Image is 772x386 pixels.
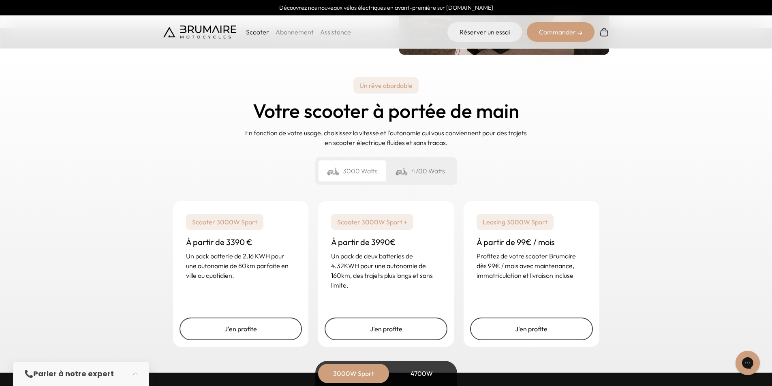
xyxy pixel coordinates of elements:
p: Scooter 3000W Sport + [331,214,413,230]
div: 3000W Sport [321,364,386,383]
div: 3000 Watts [319,160,386,181]
p: Un pack de deux batteries de 4.32KWH pour une autonomie de 160km, des trajets plus longs et sans ... [331,251,441,290]
img: right-arrow-2.png [577,31,582,36]
div: 4700W [389,364,454,383]
p: Leasing 3000W Sport [477,214,554,230]
h3: À partir de 3990€ [331,237,441,248]
p: Scooter [246,27,269,37]
a: J'en profite [180,318,302,340]
p: Profitez de votre scooter Brumaire dès 99€ / mois avec maintenance, immatriculation et livraison ... [477,251,586,280]
div: 4700 Watts [386,160,454,181]
a: J'en profite [325,318,447,340]
a: Réserver un essai [447,22,522,42]
img: Panier [599,27,609,37]
p: Scooter 3000W Sport [186,214,263,230]
a: Assistance [320,28,351,36]
div: Commander [527,22,595,42]
iframe: Gorgias live chat messenger [731,348,764,378]
p: Un pack batterie de 2.16 KWH pour une autonomie de 80km parfaite en ville au quotidien. [186,251,296,280]
a: Abonnement [276,28,314,36]
h3: À partir de 3390 € [186,237,296,248]
p: En fonction de votre usage, choisissez la vitesse et l'autonomie qui vous conviennent pour des tr... [244,128,528,147]
h3: À partir de 99€ / mois [477,237,586,248]
p: Un rêve abordable [353,77,419,94]
a: J'en profite [470,318,593,340]
img: Brumaire Motocycles [163,26,236,38]
h2: Votre scooter à portée de main [253,100,519,122]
